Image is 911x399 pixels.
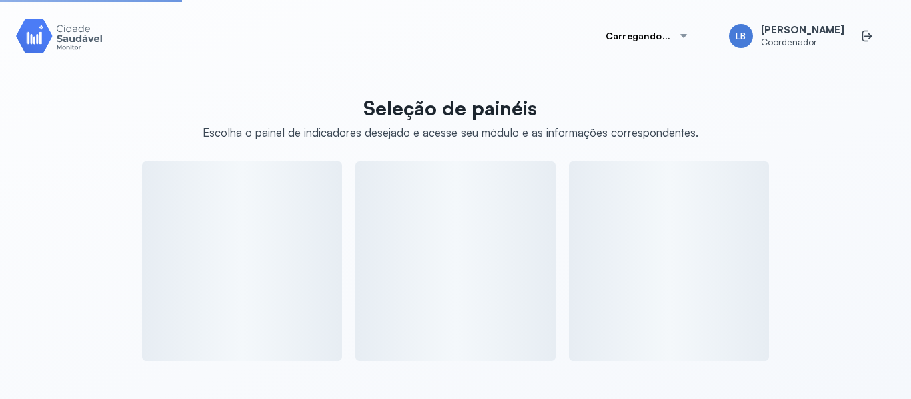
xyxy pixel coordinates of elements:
[761,24,844,37] span: [PERSON_NAME]
[203,96,698,120] p: Seleção de painéis
[203,125,698,139] div: Escolha o painel de indicadores desejado e acesse seu módulo e as informações correspondentes.
[16,17,103,55] img: Logotipo do produto Monitor
[590,23,705,49] button: Carregando...
[761,37,844,48] span: Coordenador
[736,31,746,42] span: LB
